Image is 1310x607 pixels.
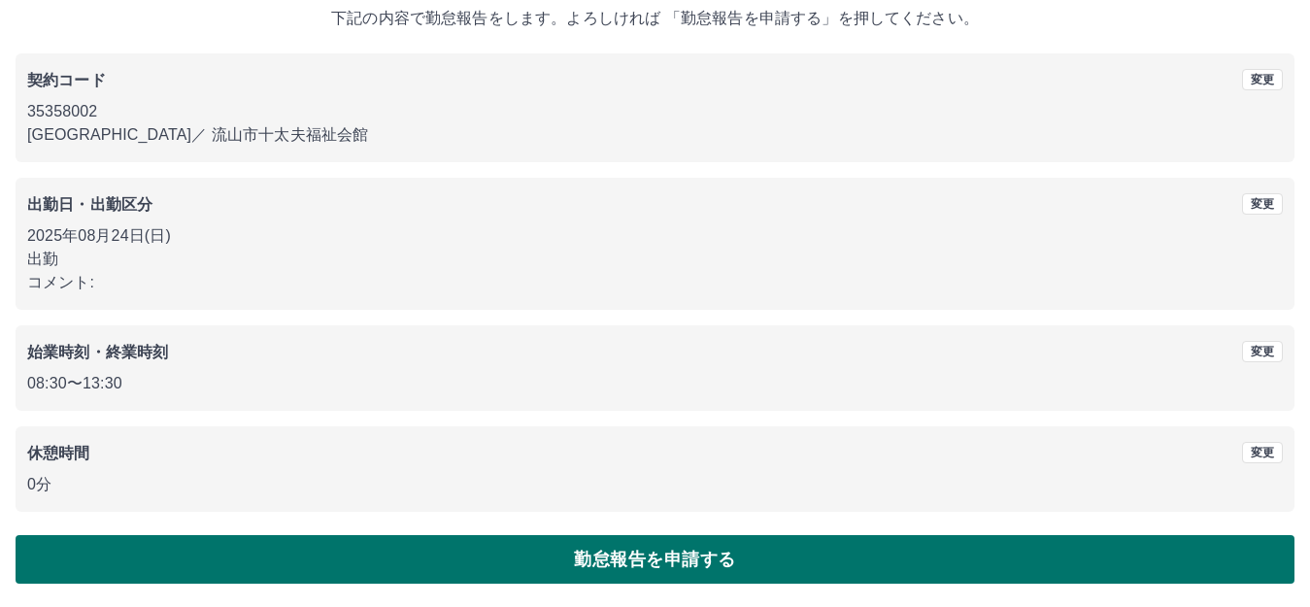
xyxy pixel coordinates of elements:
p: 出勤 [27,248,1283,271]
b: 契約コード [27,72,106,88]
button: 勤怠報告を申請する [16,535,1294,584]
p: 0分 [27,473,1283,496]
b: 休憩時間 [27,445,90,461]
p: 下記の内容で勤怠報告をします。よろしければ 「勤怠報告を申請する」を押してください。 [16,7,1294,30]
button: 変更 [1242,341,1283,362]
p: 35358002 [27,100,1283,123]
p: 2025年08月24日(日) [27,224,1283,248]
p: コメント: [27,271,1283,294]
b: 出勤日・出勤区分 [27,196,152,213]
p: [GEOGRAPHIC_DATA] ／ 流山市十太夫福祉会館 [27,123,1283,147]
b: 始業時刻・終業時刻 [27,344,168,360]
p: 08:30 〜 13:30 [27,372,1283,395]
button: 変更 [1242,442,1283,463]
button: 変更 [1242,69,1283,90]
button: 変更 [1242,193,1283,215]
